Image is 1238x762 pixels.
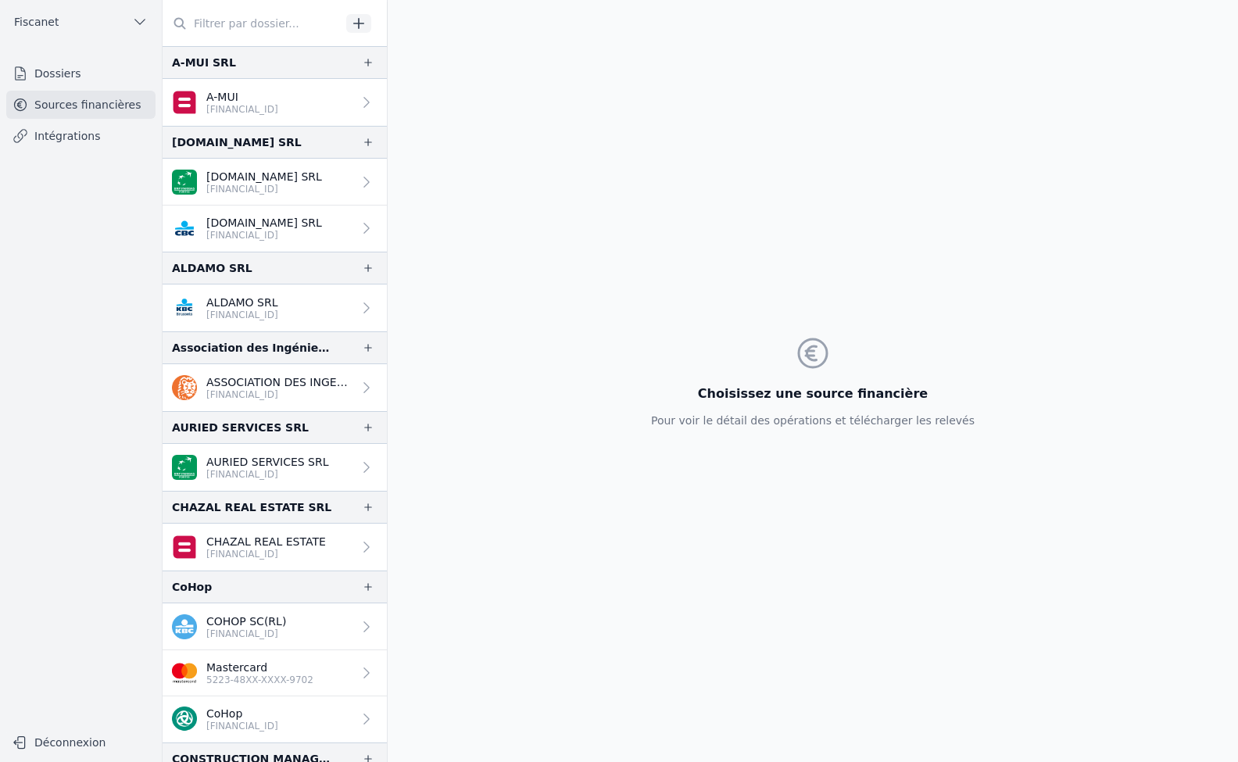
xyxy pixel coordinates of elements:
[6,91,156,119] a: Sources financières
[163,9,341,38] input: Filtrer par dossier...
[172,418,309,437] div: AURIED SERVICES SRL
[6,122,156,150] a: Intégrations
[172,707,197,732] img: triodosbank.png
[163,284,387,331] a: ALDAMO SRL [FINANCIAL_ID]
[163,159,387,206] a: [DOMAIN_NAME] SRL [FINANCIAL_ID]
[206,183,322,195] p: [FINANCIAL_ID]
[206,548,326,560] p: [FINANCIAL_ID]
[206,388,352,401] p: [FINANCIAL_ID]
[206,674,313,686] p: 5223-48XX-XXXX-9702
[651,385,975,403] h3: Choisissez une source financière
[163,444,387,491] a: AURIED SERVICES SRL [FINANCIAL_ID]
[206,103,278,116] p: [FINANCIAL_ID]
[172,375,197,400] img: ing.png
[172,90,197,115] img: belfius.png
[172,660,197,685] img: imageedit_2_6530439554.png
[172,216,197,241] img: CBC_CREGBEBB.png
[206,628,286,640] p: [FINANCIAL_ID]
[172,455,197,480] img: BNP_BE_BUSINESS_GEBABEBB.png
[206,454,329,470] p: AURIED SERVICES SRL
[206,215,322,231] p: [DOMAIN_NAME] SRL
[206,534,326,549] p: CHAZAL REAL ESTATE
[163,524,387,571] a: CHAZAL REAL ESTATE [FINANCIAL_ID]
[206,89,278,105] p: A-MUI
[206,374,352,390] p: ASSOCIATION DES INGENIEURS CIVIL ASBL A.I.L.V.
[172,259,252,277] div: ALDAMO SRL
[651,413,975,428] p: Pour voir le détail des opérations et télécharger les relevés
[14,14,59,30] span: Fiscanet
[6,9,156,34] button: Fiscanet
[172,614,197,639] img: kbc.png
[206,706,278,721] p: CoHop
[206,720,278,732] p: [FINANCIAL_ID]
[206,614,286,629] p: COHOP SC(RL)
[172,295,197,320] img: KBC_BRUSSELS_KREDBEBB.png
[163,696,387,742] a: CoHop [FINANCIAL_ID]
[206,295,278,310] p: ALDAMO SRL
[172,53,236,72] div: A-MUI SRL
[206,660,313,675] p: Mastercard
[163,650,387,696] a: Mastercard 5223-48XX-XXXX-9702
[206,229,322,241] p: [FINANCIAL_ID]
[172,535,197,560] img: belfius.png
[172,578,212,596] div: CoHop
[6,59,156,88] a: Dossiers
[206,169,322,184] p: [DOMAIN_NAME] SRL
[206,309,278,321] p: [FINANCIAL_ID]
[172,170,197,195] img: BNP_BE_BUSINESS_GEBABEBB.png
[163,364,387,411] a: ASSOCIATION DES INGENIEURS CIVIL ASBL A.I.L.V. [FINANCIAL_ID]
[172,498,331,517] div: CHAZAL REAL ESTATE SRL
[206,468,329,481] p: [FINANCIAL_ID]
[172,338,337,357] div: Association des Ingénieurs Civils Sortis de l'Université [DEMOGRAPHIC_DATA] de Louvain-Vereniging...
[6,730,156,755] button: Déconnexion
[163,206,387,252] a: [DOMAIN_NAME] SRL [FINANCIAL_ID]
[163,603,387,650] a: COHOP SC(RL) [FINANCIAL_ID]
[172,133,302,152] div: [DOMAIN_NAME] SRL
[163,79,387,126] a: A-MUI [FINANCIAL_ID]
